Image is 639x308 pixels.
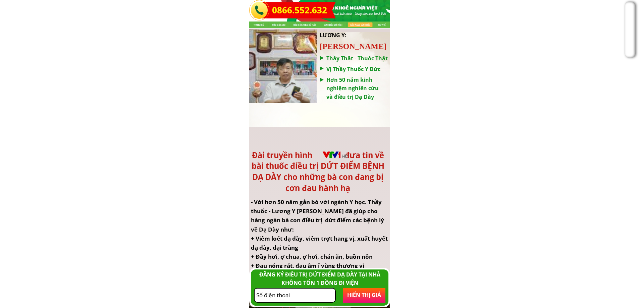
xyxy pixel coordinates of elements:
[326,76,382,102] h3: Hơn 50 năm kinh nghiệm nghiên cứu và điều trị Dạ Dày
[326,65,382,74] h3: Vị Thầy Thuốc Y Đức
[255,289,335,302] input: Mời bà con nhập lại Số Điện Thoại chỉ bao gồm 10 chữ số!
[320,40,410,53] h2: [PERSON_NAME]
[343,288,385,302] p: HIỂN THỊ GIÁ
[251,197,388,298] div: - Với hơn 50 năm gắn bó với ngành Y học. Thầy thuốc - Lương Y [PERSON_NAME] đã giúp cho hàng ngàn...
[252,150,384,194] span: Đài truyền hình đưa tin về bài thuốc điều trị DỨT ĐIỂM BỆNH DẠ DÀY cho những bà con đang bị cơn đ...
[320,31,384,40] h3: LƯƠNG Y:
[272,3,329,17] a: 0866.552.632
[253,270,387,288] div: ĐĂNG KÝ ĐIỀU TRỊ DỨT ĐIỂM DẠ DÀY TẠI NHÀ KHÔNG TỐN 1 ĐỒNG ĐI VIỆN
[326,54,388,63] h3: Thầy Thật - Thuốc Thật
